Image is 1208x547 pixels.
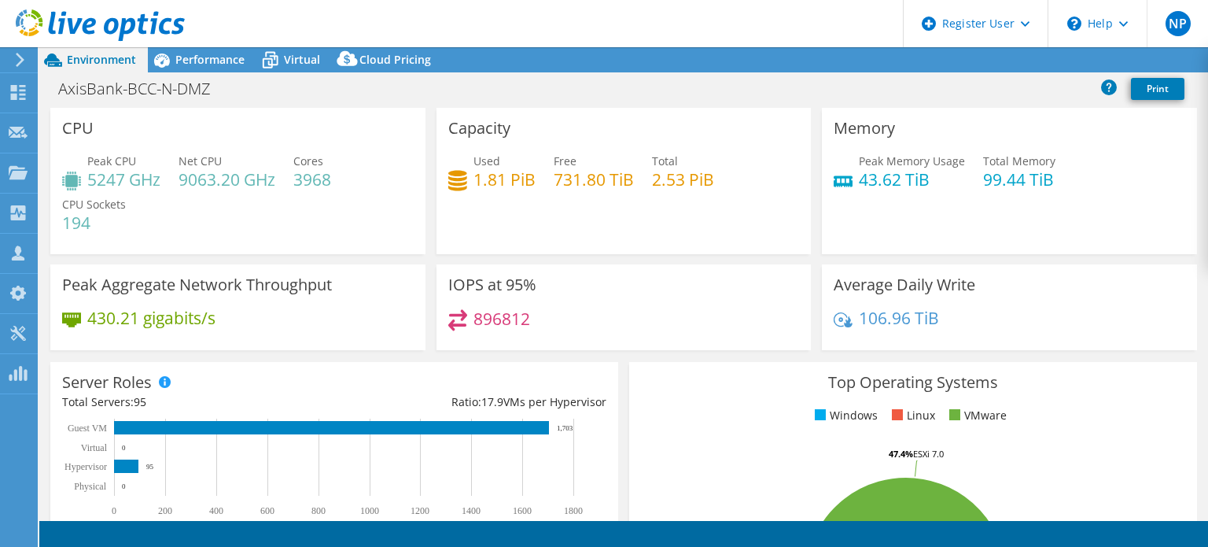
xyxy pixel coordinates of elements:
tspan: 47.4% [889,448,913,460]
h3: Server Roles [62,374,152,391]
span: CPU Sockets [62,197,126,212]
span: Environment [67,52,136,67]
h4: 896812 [473,310,530,327]
text: Hypervisor [64,461,107,472]
h4: 106.96 TiB [859,309,939,327]
a: Print [1131,78,1184,100]
span: NP [1166,11,1191,36]
h3: Peak Aggregate Network Throughput [62,276,332,294]
h4: 3968 [293,171,331,188]
h4: 430.21 gigabits/s [87,309,215,327]
h3: Memory [834,120,895,137]
h4: 731.80 TiB [554,171,634,188]
span: Peak Memory Usage [859,153,965,168]
h1: AxisBank-BCC-N-DMZ [51,80,235,98]
text: 400 [209,505,223,516]
span: Total Memory [983,153,1055,168]
svg: \n [1067,17,1081,31]
h3: CPU [62,120,94,137]
text: 1000 [360,505,379,516]
text: Physical [74,481,106,492]
h3: IOPS at 95% [448,276,536,294]
span: Cloud Pricing [359,52,431,67]
span: Total [652,153,678,168]
text: 0 [122,444,126,452]
span: Peak CPU [87,153,136,168]
text: 95 [146,463,154,471]
h4: 99.44 TiB [983,171,1055,188]
span: Free [554,153,576,168]
h4: 43.62 TiB [859,171,965,188]
span: 17.9 [481,394,503,409]
h3: Top Operating Systems [641,374,1185,391]
li: Windows [811,407,878,424]
div: Ratio: VMs per Hypervisor [334,394,606,411]
h4: 1.81 PiB [473,171,536,188]
span: Used [473,153,500,168]
li: Linux [888,407,935,424]
text: Virtual [81,442,108,453]
text: 0 [122,482,126,490]
span: Performance [175,52,245,67]
tspan: ESXi 7.0 [913,448,944,460]
text: 1200 [411,505,429,516]
text: 1400 [462,505,481,516]
text: 1600 [513,505,532,516]
h4: 9063.20 GHz [179,171,275,188]
h4: 194 [62,214,126,231]
span: Net CPU [179,153,222,168]
h4: 2.53 PiB [652,171,714,188]
h3: Average Daily Write [834,276,975,294]
span: Virtual [284,52,320,67]
text: Guest VM [68,423,107,434]
text: 0 [112,505,116,516]
span: 95 [134,394,146,409]
text: 600 [260,505,274,516]
text: 200 [158,505,172,516]
li: VMware [945,407,1007,424]
text: 1,703 [557,424,573,432]
span: Cores [293,153,323,168]
div: Total Servers: [62,394,334,411]
h4: 5247 GHz [87,171,160,188]
text: 1800 [564,505,583,516]
h3: Capacity [448,120,510,137]
text: 800 [311,505,326,516]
